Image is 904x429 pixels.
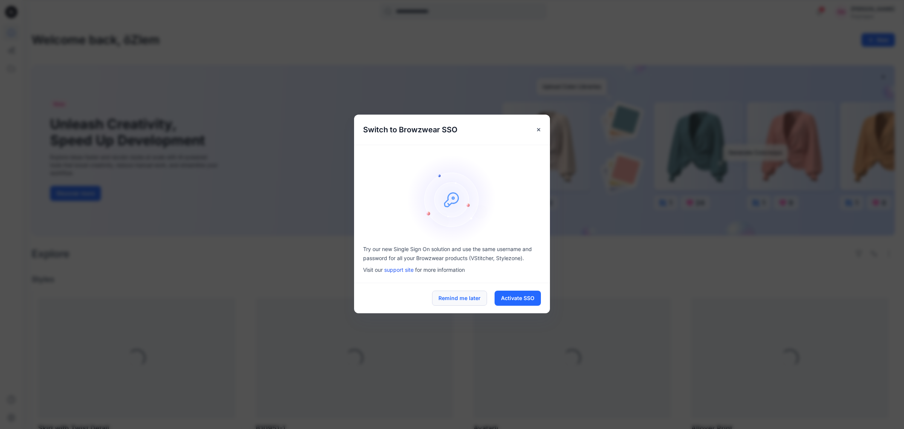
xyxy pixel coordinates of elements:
[354,115,466,145] h5: Switch to Browzwear SSO
[384,267,414,273] a: support site
[363,245,541,263] p: Try our new Single Sign On solution and use the same username and password for all your Browzwear...
[532,123,545,136] button: Close
[495,291,541,306] button: Activate SSO
[432,291,487,306] button: Remind me later
[363,266,541,274] p: Visit our for more information
[407,154,497,245] img: onboarding-sz2.46497b1a466840e1406823e529e1e164.svg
